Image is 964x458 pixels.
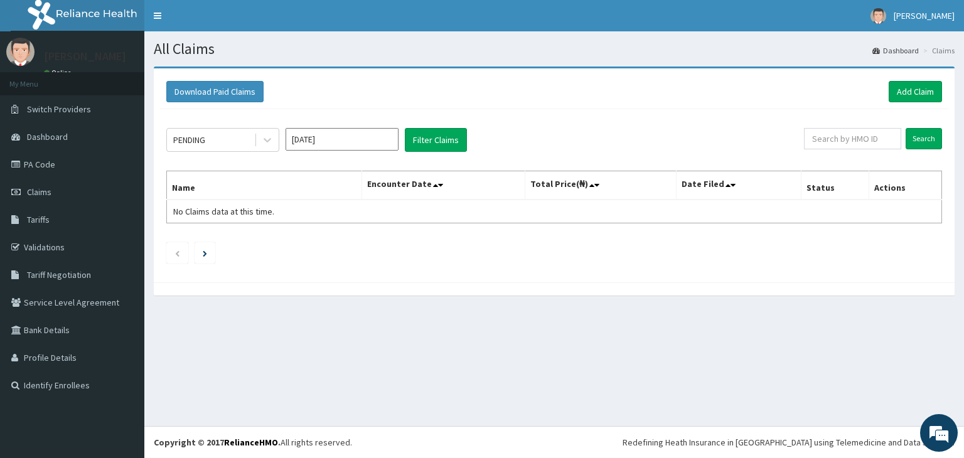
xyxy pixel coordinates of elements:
[362,171,525,200] th: Encounter Date
[677,171,801,200] th: Date Filed
[801,171,869,200] th: Status
[44,68,74,77] a: Online
[920,45,955,56] li: Claims
[869,171,941,200] th: Actions
[173,206,274,217] span: No Claims data at this time.
[872,45,919,56] a: Dashboard
[525,171,677,200] th: Total Price(₦)
[27,131,68,142] span: Dashboard
[405,128,467,152] button: Filter Claims
[203,247,207,258] a: Next page
[27,269,91,280] span: Tariff Negotiation
[6,38,35,66] img: User Image
[27,104,91,115] span: Switch Providers
[286,128,399,151] input: Select Month and Year
[804,128,901,149] input: Search by HMO ID
[870,8,886,24] img: User Image
[154,437,281,448] strong: Copyright © 2017 .
[894,10,955,21] span: [PERSON_NAME]
[173,134,205,146] div: PENDING
[27,214,50,225] span: Tariffs
[889,81,942,102] a: Add Claim
[44,51,126,62] p: [PERSON_NAME]
[174,247,180,258] a: Previous page
[27,186,51,198] span: Claims
[224,437,278,448] a: RelianceHMO
[906,128,942,149] input: Search
[154,41,955,57] h1: All Claims
[167,171,362,200] th: Name
[144,426,964,458] footer: All rights reserved.
[623,436,955,449] div: Redefining Heath Insurance in [GEOGRAPHIC_DATA] using Telemedicine and Data Science!
[166,81,264,102] button: Download Paid Claims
